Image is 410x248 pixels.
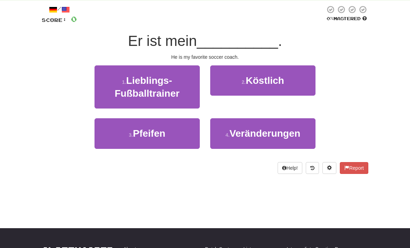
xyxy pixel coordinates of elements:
span: . [278,33,282,49]
span: __________ [197,33,278,49]
div: / [42,5,77,14]
div: Mastered [325,16,368,22]
button: 4.Veränderungen [210,118,315,149]
span: 0 % [327,16,334,21]
span: Veränderungen [230,128,301,139]
span: Score: [42,17,67,23]
span: Er ist mein [128,33,197,49]
span: Pfeifen [133,128,165,139]
button: Round history (alt+y) [306,162,319,174]
small: 1 . [122,79,126,85]
span: Köstlich [246,75,284,86]
button: 3.Pfeifen [95,118,200,149]
button: Help! [278,162,302,174]
small: 4 . [225,132,230,138]
span: 0 [71,15,77,23]
span: Lieblings-Fußballtrainer [115,75,180,99]
small: 3 . [129,132,133,138]
small: 2 . [242,79,246,85]
div: He is my favorite soccer coach. [42,54,368,61]
button: 2.Köstlich [210,65,315,96]
button: 1.Lieblings-Fußballtrainer [95,65,200,109]
button: Report [340,162,368,174]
